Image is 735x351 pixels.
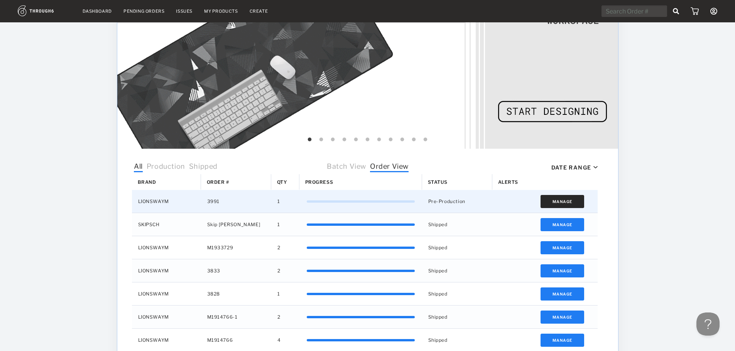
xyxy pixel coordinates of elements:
div: 3833 [201,259,271,282]
span: 1 [277,220,280,230]
div: Pre-Production [422,190,492,213]
span: 1 [277,196,280,207]
div: M1914766-1 [201,306,271,328]
div: LIONSWAYM [132,282,201,305]
button: 9 [399,136,406,144]
button: Manage [541,195,584,208]
span: Status [428,179,448,185]
button: 10 [410,136,418,144]
a: Issues [176,8,193,14]
button: 6 [364,136,372,144]
button: Manage [541,334,584,347]
button: Manage [541,287,584,301]
div: Date Range [551,164,591,171]
span: Progress [305,179,333,185]
button: 11 [422,136,429,144]
a: Dashboard [83,8,112,14]
img: icon_caret_down_black.69fb8af9.svg [593,166,598,169]
span: All [134,162,143,172]
a: My Products [204,8,238,14]
span: 1 [277,289,280,299]
img: icon_cart.dab5cea1.svg [691,7,699,15]
span: 2 [277,266,280,276]
a: Create [250,8,268,14]
span: Shipped [189,162,217,172]
button: 2 [318,136,325,144]
div: Press SPACE to select this row. [132,259,598,282]
div: Shipped [422,259,492,282]
div: M1933729 [201,236,271,259]
div: LIONSWAYM [132,259,201,282]
div: Press SPACE to select this row. [132,306,598,329]
span: 2 [277,243,280,253]
button: 4 [341,136,348,144]
div: Shipped [422,282,492,305]
div: Shipped [422,213,492,236]
span: Qty [277,179,287,185]
div: 3828 [201,282,271,305]
button: Manage [541,241,584,254]
button: Manage [541,264,584,277]
span: Batch View [327,162,366,172]
div: Press SPACE to select this row. [132,213,598,236]
button: 1 [306,136,314,144]
div: LIONSWAYM [132,306,201,328]
span: 4 [277,335,281,345]
div: 3991 [201,190,271,213]
button: Manage [541,311,584,324]
iframe: Toggle Customer Support [696,312,720,336]
div: Press SPACE to select this row. [132,282,598,306]
span: Order # [207,179,229,185]
div: LIONSWAYM [132,236,201,259]
div: LIONSWAYM [132,190,201,213]
div: Shipped [422,306,492,328]
a: Pending Orders [123,8,164,14]
span: Alerts [498,179,519,185]
button: 7 [375,136,383,144]
button: 3 [329,136,337,144]
span: Production [146,162,185,172]
img: logo.1c10ca64.svg [18,5,71,16]
input: Search Order # [602,5,667,17]
div: Press SPACE to select this row. [132,190,598,213]
div: SKIPSCH [132,213,201,236]
span: Brand [138,179,156,185]
button: 5 [352,136,360,144]
span: 2 [277,312,280,322]
span: Order View [370,162,409,172]
div: Skip [PERSON_NAME] [201,213,271,236]
button: Manage [541,218,584,231]
button: 8 [387,136,395,144]
div: Press SPACE to select this row. [132,236,598,259]
div: Shipped [422,236,492,259]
